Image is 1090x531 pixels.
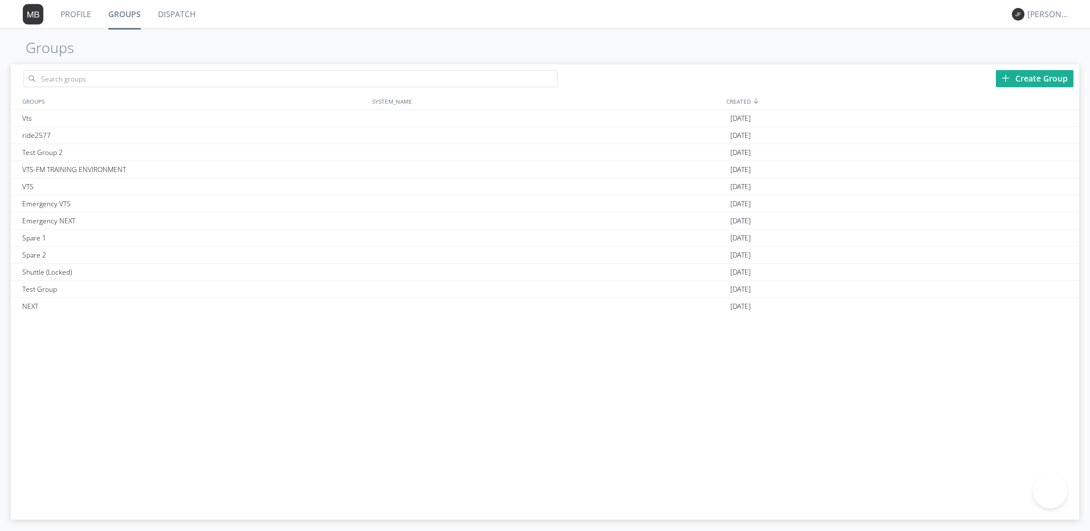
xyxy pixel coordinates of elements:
span: [DATE] [730,144,751,161]
span: [DATE] [730,247,751,264]
div: VTS [19,178,371,195]
a: VTS[DATE] [11,178,1079,195]
a: Spare 2[DATE] [11,247,1079,264]
span: [DATE] [730,110,751,127]
a: Test Group[DATE] [11,281,1079,298]
a: VTS-FM TRAINING ENVIRONMENT[DATE] [11,161,1079,178]
div: Vts [19,110,371,126]
img: 373638.png [23,4,43,24]
div: VTS-FM TRAINING ENVIRONMENT [19,161,371,178]
div: ride2577 [19,127,371,144]
div: Create Group [996,70,1073,87]
div: SYSTEM_NAME [369,93,723,109]
div: Test Group [19,281,371,297]
a: Shuttle (Locked)[DATE] [11,264,1079,281]
span: [DATE] [730,281,751,298]
a: Spare 1[DATE] [11,230,1079,247]
iframe: Toggle Customer Support [1033,474,1067,508]
span: [DATE] [730,213,751,230]
a: Test Group 2[DATE] [11,144,1079,161]
span: [DATE] [730,298,751,315]
div: Shuttle (Locked) [19,264,371,280]
img: plus.svg [1002,74,1010,82]
a: Emergency VTS[DATE] [11,195,1079,213]
a: NEXT[DATE] [11,298,1079,315]
a: Emergency NEXT[DATE] [11,213,1079,230]
span: [DATE] [730,127,751,144]
div: GROUPS [19,93,367,109]
span: [DATE] [730,264,751,281]
div: [PERSON_NAME] * [1027,9,1070,20]
a: Vts[DATE] [11,110,1079,127]
a: ride2577[DATE] [11,127,1079,144]
div: Spare 2 [19,247,371,263]
img: 373638.png [1012,8,1024,21]
span: [DATE] [730,195,751,213]
span: [DATE] [730,178,751,195]
div: NEXT [19,298,371,315]
input: Search groups [23,70,558,87]
div: Emergency NEXT [19,213,371,229]
div: Test Group 2 [19,144,371,161]
span: [DATE] [730,230,751,247]
span: [DATE] [730,161,751,178]
div: Emergency VTS [19,195,371,212]
div: CREATED [723,93,1079,109]
div: Spare 1 [19,230,371,246]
